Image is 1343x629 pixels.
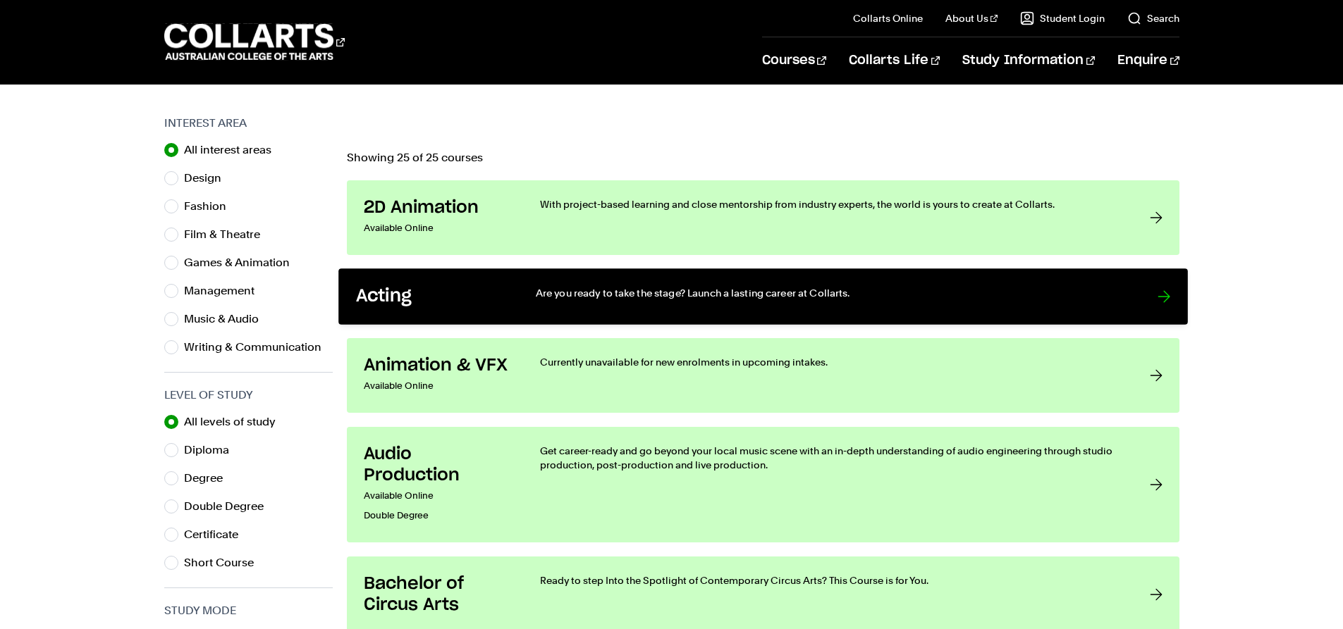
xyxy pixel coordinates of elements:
a: Collarts Online [853,11,923,25]
a: Enquire [1117,37,1179,84]
a: 2D Animation Available Online With project-based learning and close mentorship from industry expe... [347,180,1179,255]
p: Currently unavailable for new enrolments in upcoming intakes. [540,355,1122,369]
a: Animation & VFX Available Online Currently unavailable for new enrolments in upcoming intakes. [347,338,1179,413]
label: All interest areas [184,140,283,160]
label: Writing & Communication [184,337,333,357]
h3: Audio Production [364,444,512,486]
a: About Us [945,11,998,25]
a: Audio Production Available OnlineDouble Degree Get career-ready and go beyond your local music sc... [347,427,1179,542]
p: Get career-ready and go beyond your local music scene with an in-depth understanding of audio eng... [540,444,1122,472]
p: Available Online [364,486,512,506]
label: All levels of study [184,412,287,432]
p: Ready to step Into the Spotlight of Contemporary Circus Arts? This Course is for You. [540,573,1122,587]
label: Certificate [184,525,250,544]
h3: Animation & VFX [364,355,512,376]
label: Double Degree [184,497,275,516]
h3: 2D Animation [364,197,512,218]
p: Are you ready to take the stage? Launch a lasting career at Collarts. [535,286,1128,300]
p: Available Online [364,218,512,238]
h3: Bachelor of Circus Arts [364,573,512,616]
h3: Study Mode [164,602,333,619]
label: Film & Theatre [184,225,271,244]
label: Degree [184,468,234,488]
label: Design [184,168,233,188]
h3: Acting [355,286,506,308]
label: Diploma [184,440,240,460]
a: Student Login [1020,11,1105,25]
p: Available Online [364,376,512,396]
label: Music & Audio [184,309,270,329]
label: Management [184,281,266,301]
a: Courses [762,37,826,84]
div: Go to homepage [164,22,345,62]
p: Double Degree [364,506,512,525]
label: Games & Animation [184,253,301,273]
label: Short Course [184,553,265,573]
a: Search [1127,11,1179,25]
a: Acting Are you ready to take the stage? Launch a lasting career at Collarts. [338,268,1188,325]
h3: Interest Area [164,115,333,132]
a: Study Information [962,37,1095,84]
p: Showing 25 of 25 courses [347,152,1179,163]
p: With project-based learning and close mentorship from industry experts, the world is yours to cre... [540,197,1122,211]
a: Collarts Life [849,37,940,84]
label: Fashion [184,197,238,216]
h3: Level of Study [164,387,333,404]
